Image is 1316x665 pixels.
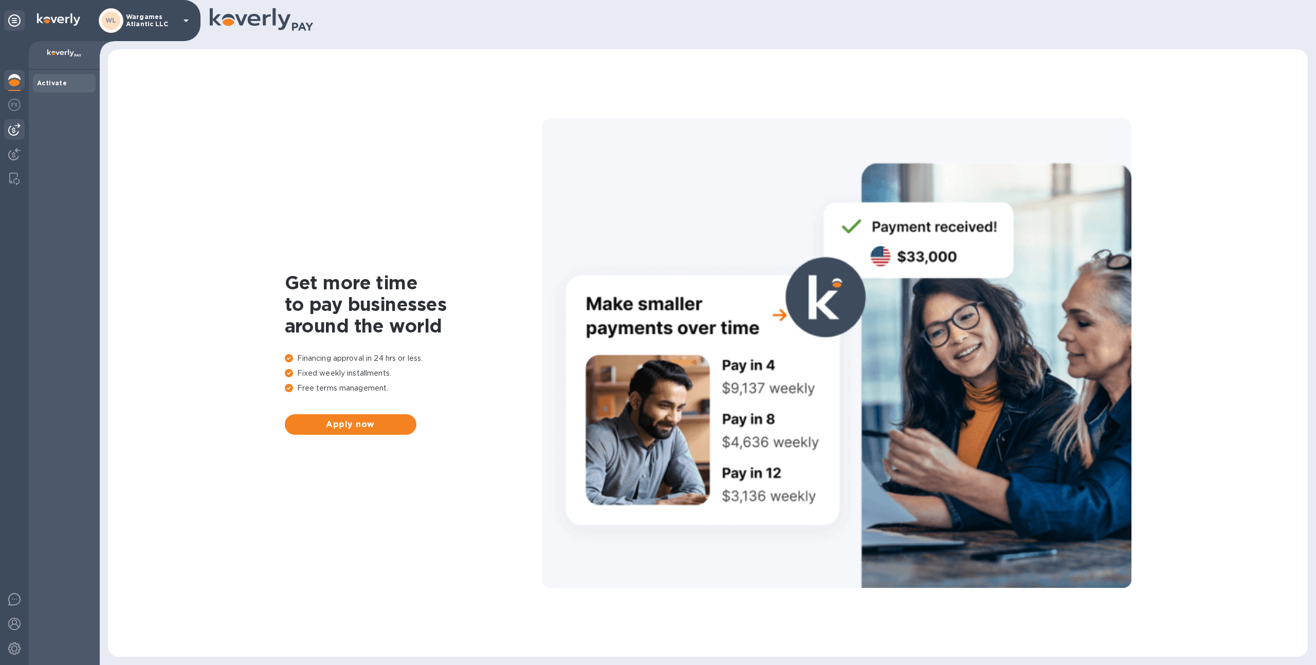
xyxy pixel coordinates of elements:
button: Apply now [285,414,416,435]
div: Unpin categories [4,10,25,31]
p: Fixed weekly installments. [285,368,542,379]
p: Financing approval in 24 hrs or less. [285,353,542,364]
b: WL [105,16,117,24]
b: Activate [37,79,67,87]
span: Apply now [293,418,408,431]
img: Foreign exchange [8,99,21,111]
p: Wargames Atlantic LLC [126,13,177,28]
img: Logo [37,13,80,26]
p: Free terms management. [285,383,542,394]
h1: Get more time to pay businesses around the world [285,272,542,337]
